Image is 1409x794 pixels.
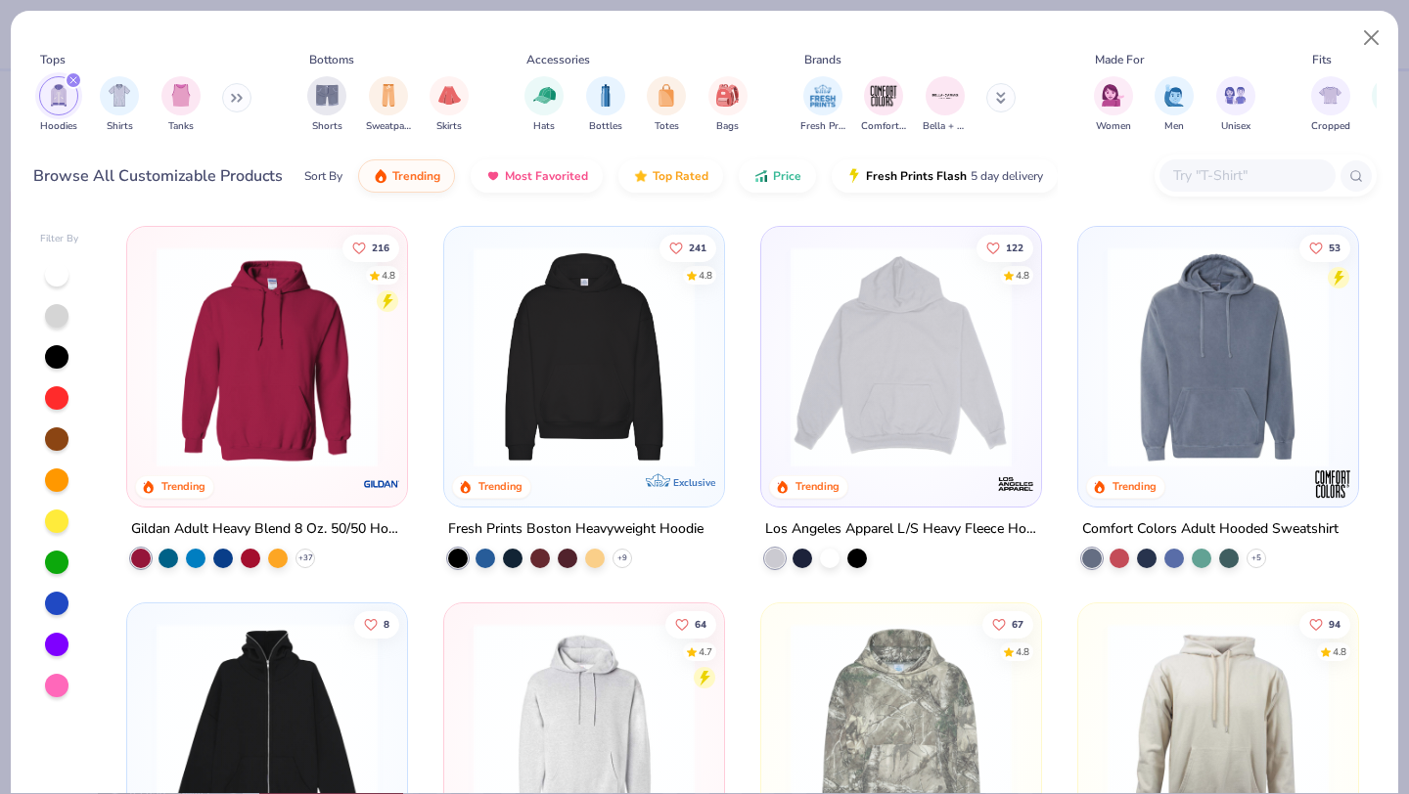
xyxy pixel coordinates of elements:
[861,76,906,134] button: filter button
[168,119,194,134] span: Tanks
[524,76,564,134] div: filter for Hats
[533,84,556,107] img: Hats Image
[39,76,78,134] button: filter button
[40,51,66,68] div: Tops
[100,76,139,134] div: filter for Shirts
[586,76,625,134] div: filter for Bottles
[385,619,390,629] span: 8
[373,168,388,184] img: trending.gif
[1163,84,1185,107] img: Men Image
[861,76,906,134] div: filter for Comfort Colors
[846,168,862,184] img: flash.gif
[40,119,77,134] span: Hoodies
[808,81,838,110] img: Fresh Prints Image
[1221,119,1250,134] span: Unisex
[996,464,1035,504] img: Los Angeles Apparel logo
[309,51,354,68] div: Bottoms
[109,84,131,107] img: Shirts Image
[1311,119,1350,134] span: Cropped
[647,76,686,134] div: filter for Totes
[716,119,739,134] span: Bags
[1353,20,1390,57] button: Close
[107,119,133,134] span: Shirts
[471,159,603,193] button: Most Favorited
[392,168,440,184] span: Trending
[1094,76,1133,134] div: filter for Women
[304,167,342,185] div: Sort By
[378,84,399,107] img: Sweatpants Image
[366,119,411,134] span: Sweatpants
[307,76,346,134] div: filter for Shorts
[1299,234,1350,261] button: Like
[595,84,616,107] img: Bottles Image
[373,243,390,252] span: 216
[448,517,704,542] div: Fresh Prints Boston Heavyweight Hoodie
[161,76,201,134] button: filter button
[1102,84,1124,107] img: Women Image
[618,159,723,193] button: Top Rated
[298,552,313,564] span: + 37
[923,119,968,134] span: Bella + Canvas
[765,517,1037,542] div: Los Angeles Apparel L/S Heavy Fleece Hoodie Po 14 Oz
[1098,246,1339,467] img: ff9285ed-6195-4d41-bd6b-4a29e0566347
[1224,84,1247,107] img: Unisex Image
[804,51,841,68] div: Brands
[716,84,738,107] img: Bags Image
[1312,464,1351,504] img: Comfort Colors logo
[1311,76,1350,134] button: filter button
[704,246,945,467] img: d4a37e75-5f2b-4aef-9a6e-23330c63bbc0
[40,232,79,246] div: Filter By
[485,168,501,184] img: most_fav.gif
[343,234,400,261] button: Like
[1333,644,1346,659] div: 4.8
[586,76,625,134] button: filter button
[1082,517,1339,542] div: Comfort Colors Adult Hooded Sweatshirt
[436,119,462,134] span: Skirts
[161,76,201,134] div: filter for Tanks
[977,234,1033,261] button: Like
[1006,243,1023,252] span: 122
[1216,76,1255,134] button: filter button
[931,81,960,110] img: Bella + Canvas Image
[923,76,968,134] button: filter button
[33,164,283,188] div: Browse All Customizable Products
[633,168,649,184] img: TopRated.gif
[653,168,708,184] span: Top Rated
[1012,619,1023,629] span: 67
[1155,76,1194,134] button: filter button
[1016,268,1029,283] div: 4.8
[659,234,716,261] button: Like
[655,119,679,134] span: Totes
[869,81,898,110] img: Comfort Colors Image
[617,552,627,564] span: + 9
[1164,119,1184,134] span: Men
[773,168,801,184] span: Price
[699,644,712,659] div: 4.7
[366,76,411,134] button: filter button
[1096,119,1131,134] span: Women
[866,168,967,184] span: Fresh Prints Flash
[739,159,816,193] button: Price
[307,76,346,134] button: filter button
[708,76,748,134] div: filter for Bags
[464,246,704,467] img: 91acfc32-fd48-4d6b-bdad-a4c1a30ac3fc
[673,476,715,489] span: Exclusive
[971,165,1043,188] span: 5 day delivery
[362,464,401,504] img: Gildan logo
[533,119,555,134] span: Hats
[589,119,622,134] span: Bottles
[100,76,139,134] button: filter button
[699,268,712,283] div: 4.8
[316,84,339,107] img: Shorts Image
[800,119,845,134] span: Fresh Prints
[923,76,968,134] div: filter for Bella + Canvas
[1016,644,1029,659] div: 4.8
[695,619,706,629] span: 64
[438,84,461,107] img: Skirts Image
[656,84,677,107] img: Totes Image
[1155,76,1194,134] div: filter for Men
[1095,51,1144,68] div: Made For
[1216,76,1255,134] div: filter for Unisex
[1311,76,1350,134] div: filter for Cropped
[131,517,403,542] div: Gildan Adult Heavy Blend 8 Oz. 50/50 Hooded Sweatshirt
